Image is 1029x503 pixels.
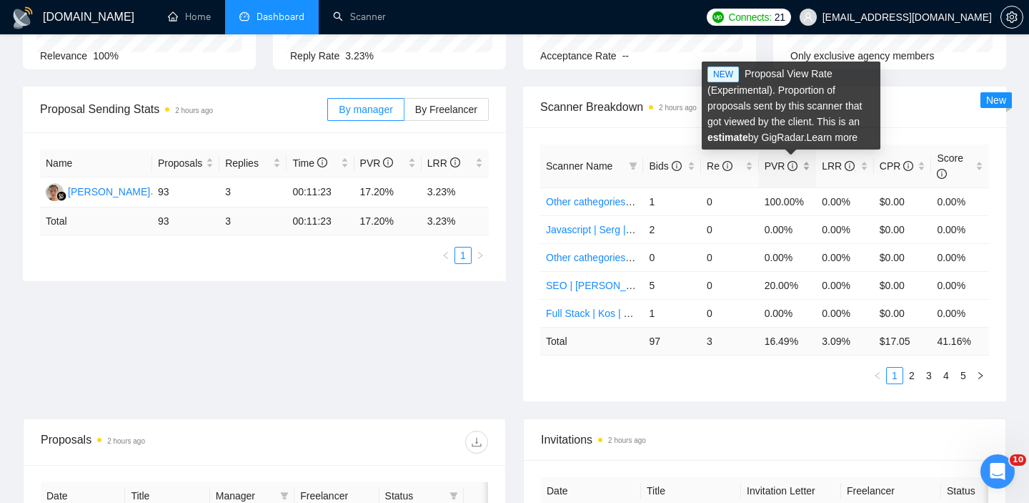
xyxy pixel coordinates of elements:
span: dashboard [239,11,249,21]
td: $0.00 [874,243,932,271]
td: 3 [701,327,759,355]
td: 0 [701,243,759,271]
span: 3.23% [345,50,374,62]
span: Replies [225,155,270,171]
li: 3 [920,367,938,384]
td: 00:11:23 [287,177,354,207]
td: 0.00% [931,243,989,271]
td: $0.00 [874,271,932,299]
td: 1 [643,299,701,327]
td: 0.00% [931,271,989,299]
span: info-circle [722,161,732,171]
span: Only exclusive agency members [790,50,935,62]
li: 1 [454,247,472,264]
td: $0.00 [874,187,932,215]
td: 0 [701,299,759,327]
button: setting [1000,6,1023,29]
td: 93 [152,177,219,207]
li: 2 [903,367,920,384]
td: 97 [643,327,701,355]
span: Dashboard [257,11,304,23]
li: 4 [938,367,955,384]
li: Previous Page [869,367,886,384]
a: homeHome [168,11,211,23]
span: info-circle [845,161,855,171]
td: 41.16 % [931,327,989,355]
a: Other cathegories 👩‍💼UX/UI | Artem 06/05 changed start [546,252,792,263]
a: 4 [938,368,954,384]
span: info-circle [937,169,947,179]
td: 3.23 % [422,207,489,235]
a: SEO | [PERSON_NAME] | 15/05 [546,280,691,291]
span: By Freelancer [415,104,477,115]
td: 0.00% [931,299,989,327]
li: 5 [955,367,972,384]
img: JS [46,183,64,201]
span: CPR [880,160,913,172]
span: LRR [822,160,855,172]
a: JS[PERSON_NAME] [46,185,150,197]
span: filter [280,492,289,500]
td: 17.20% [354,177,422,207]
span: info-circle [787,161,797,171]
span: LRR [427,157,460,169]
td: 100.00% [759,187,817,215]
td: 93 [152,207,219,235]
td: 0 [701,271,759,299]
span: filter [629,162,637,170]
td: $0.00 [874,299,932,327]
td: 0 [643,243,701,271]
time: 2 hours ago [608,436,646,444]
span: Proposal Sending Stats [40,100,327,118]
img: logo [11,6,34,29]
th: Name [40,150,152,177]
time: 2 hours ago [107,437,145,445]
span: Proposals [158,155,203,171]
a: Full Stack | Kos | 09.01 only titles [546,308,693,319]
td: 16.49 % [759,327,817,355]
td: 0.00% [759,299,817,327]
iframe: Intercom live chat [980,454,1015,489]
span: New [986,94,1006,106]
li: Next Page [972,367,989,384]
td: 0.00% [816,215,874,243]
td: 0.00% [931,215,989,243]
time: 2 hours ago [659,104,697,112]
span: Scanner Breakdown [540,98,989,116]
li: Next Page [472,247,489,264]
span: info-circle [383,157,393,167]
td: 20.00% [759,271,817,299]
td: Total [540,327,643,355]
span: Bids [649,160,681,172]
span: Connects: [728,9,771,25]
td: $ 17.05 [874,327,932,355]
td: 2 [643,215,701,243]
td: 3.23% [422,177,489,207]
td: Total [40,207,152,235]
li: 1 [886,367,903,384]
span: Time [292,157,327,169]
span: -- [622,50,629,62]
span: info-circle [672,161,682,171]
span: PVR [360,157,394,169]
span: info-circle [450,157,460,167]
div: Proposals [41,431,264,454]
li: Previous Page [437,247,454,264]
th: Replies [219,150,287,177]
div: [PERSON_NAME] [68,184,150,200]
td: 0 [701,215,759,243]
th: Proposals [152,150,219,177]
td: 0.00% [759,243,817,271]
td: 5 [643,271,701,299]
span: 100% [93,50,119,62]
a: 1 [887,368,903,384]
button: left [437,247,454,264]
button: right [972,367,989,384]
button: right [472,247,489,264]
a: setting [1000,11,1023,23]
span: right [476,251,484,260]
td: 3 [219,177,287,207]
span: 21 [775,9,785,25]
button: download [465,431,488,454]
td: 0.00% [816,243,874,271]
